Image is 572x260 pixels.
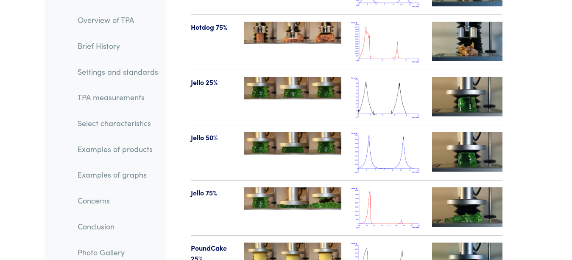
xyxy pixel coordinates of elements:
img: jello-75-123-tpa.jpg [244,187,341,210]
img: hotdog-videotn-75.jpg [432,22,502,61]
a: Brief History [71,36,165,56]
a: Select characteristics [71,113,165,133]
img: jello_tpa_75.png [352,187,422,229]
img: jello_tpa_50.png [352,132,422,173]
a: TPA measurements [71,88,165,107]
p: Hotdog 75% [191,22,234,33]
img: hotdog-75-123-tpa.jpg [244,22,341,44]
a: Conclusion [71,217,165,236]
img: hotdog_tpa_75.png [352,22,422,63]
img: jello-videotn-25.jpg [432,77,502,116]
p: Jello 50% [191,132,234,143]
img: jello-videotn-75.jpg [432,187,502,227]
img: jello_tpa_25.png [352,77,422,118]
a: Overview of TPA [71,10,165,30]
a: Settings and standards [71,62,165,81]
a: Examples of products [71,139,165,159]
img: jello-videotn-50.jpg [432,132,502,172]
a: Concerns [71,191,165,210]
img: jello-50-123-tpa.jpg [244,132,341,155]
a: Examples of graphs [71,165,165,184]
p: Jello 75% [191,187,234,198]
p: Jello 25% [191,77,234,88]
img: jello-25-123-tpa.jpg [244,77,341,99]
